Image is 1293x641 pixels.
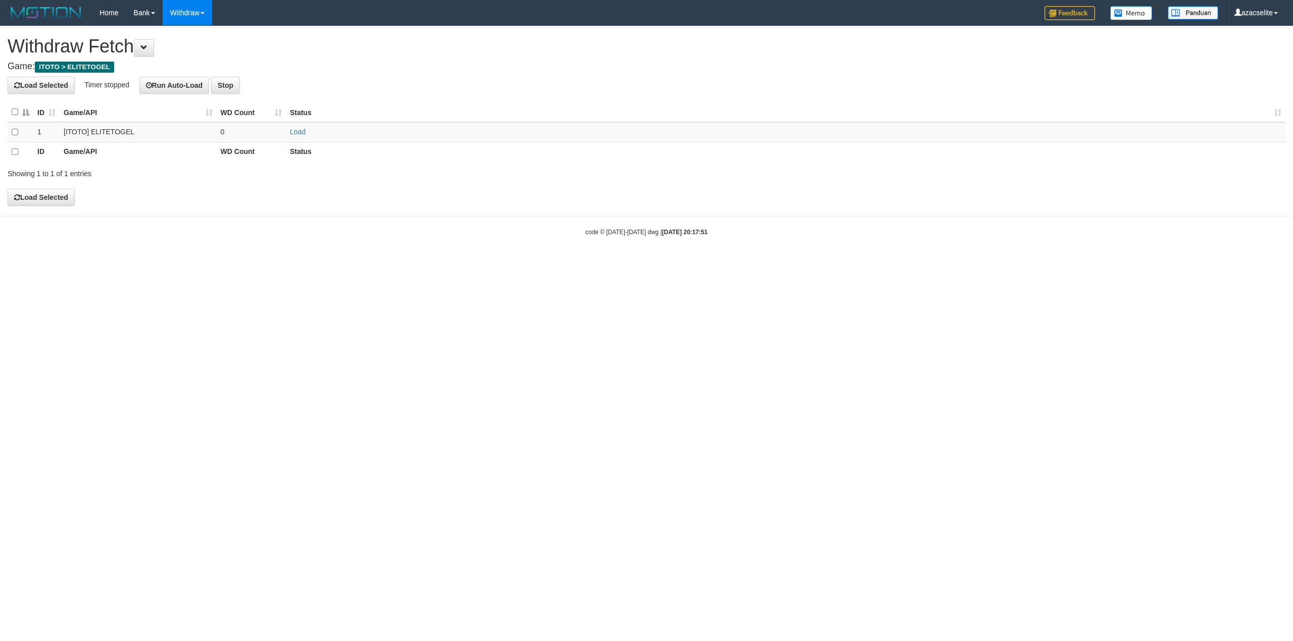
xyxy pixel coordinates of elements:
[286,102,1285,122] th: Status: activate to sort column ascending
[8,165,531,179] div: Showing 1 to 1 of 1 entries
[221,128,225,136] span: 0
[33,102,60,122] th: ID: activate to sort column ascending
[8,189,75,206] button: Load Selected
[662,229,708,236] strong: [DATE] 20:17:51
[60,122,217,142] td: [ITOTO] ELITETOGEL
[33,122,60,142] td: 1
[211,77,240,94] button: Stop
[60,102,217,122] th: Game/API: activate to sort column ascending
[286,142,1285,162] th: Status
[84,80,129,88] span: Timer stopped
[217,102,286,122] th: WD Count: activate to sort column ascending
[139,77,210,94] button: Run Auto-Load
[8,77,75,94] button: Load Selected
[35,62,114,73] span: ITOTO > ELITETOGEL
[33,142,60,162] th: ID
[585,229,708,236] small: code © [DATE]-[DATE] dwg |
[8,5,84,20] img: MOTION_logo.png
[8,36,1285,57] h1: Withdraw Fetch
[1110,6,1153,20] img: Button%20Memo.svg
[1168,6,1218,20] img: panduan.png
[60,142,217,162] th: Game/API
[290,128,306,136] a: Load
[8,62,1285,72] h4: Game:
[1045,6,1095,20] img: Feedback.jpg
[217,142,286,162] th: WD Count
